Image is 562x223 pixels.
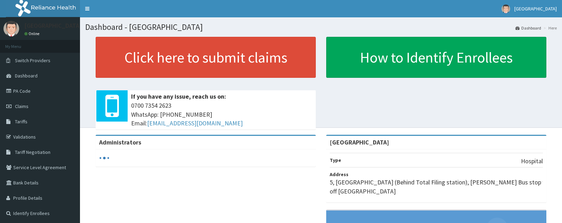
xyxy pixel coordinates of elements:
strong: [GEOGRAPHIC_DATA] [330,138,389,146]
a: Dashboard [515,25,541,31]
span: [GEOGRAPHIC_DATA] [514,6,557,12]
a: Online [24,31,41,36]
span: Switch Providers [15,57,50,64]
a: Click here to submit claims [96,37,316,78]
span: 0700 7354 2623 WhatsApp: [PHONE_NUMBER] Email: [131,101,312,128]
img: User Image [3,21,19,36]
b: Address [330,171,348,177]
b: Administrators [99,138,141,146]
p: [GEOGRAPHIC_DATA] [24,23,82,29]
span: Tariffs [15,118,27,125]
li: Here [542,25,557,31]
img: User Image [501,5,510,13]
span: Claims [15,103,29,109]
svg: audio-loading [99,153,110,163]
a: [EMAIL_ADDRESS][DOMAIN_NAME] [147,119,243,127]
b: If you have any issue, reach us on: [131,92,226,100]
span: Dashboard [15,73,38,79]
p: 5, [GEOGRAPHIC_DATA] (Behind Total Filing station), [PERSON_NAME] Bus stop off [GEOGRAPHIC_DATA] [330,178,543,196]
h1: Dashboard - [GEOGRAPHIC_DATA] [85,23,557,32]
a: How to Identify Enrollees [326,37,546,78]
p: Hospital [521,157,543,166]
b: Type [330,157,341,163]
span: Tariff Negotiation [15,149,50,155]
